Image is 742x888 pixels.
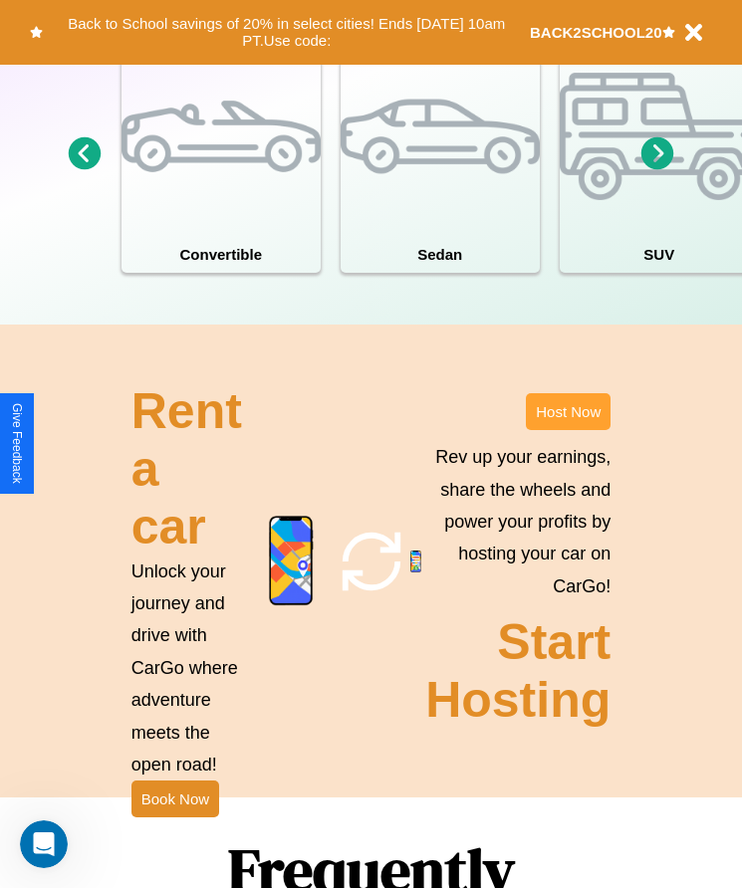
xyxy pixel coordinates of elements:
[410,551,421,572] img: phone
[425,441,611,602] p: Rev up your earnings, share the wheels and power your profits by hosting your car on CarGo!
[131,780,219,817] button: Book Now
[526,393,611,430] button: Host Now
[269,516,314,606] img: phone
[131,555,247,781] p: Unlock your journey and drive with CarGo where adventure meets the open road!
[530,24,662,41] b: BACK2SCHOOL20
[425,613,611,729] h2: Start Hosting
[122,236,321,273] h4: Convertible
[341,236,540,273] h4: Sedan
[131,382,247,555] h2: Rent a car
[20,820,68,868] iframe: Intercom live chat
[10,403,24,484] div: Give Feedback
[43,10,530,55] button: Back to School savings of 20% in select cities! Ends [DATE] 10am PT.Use code:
